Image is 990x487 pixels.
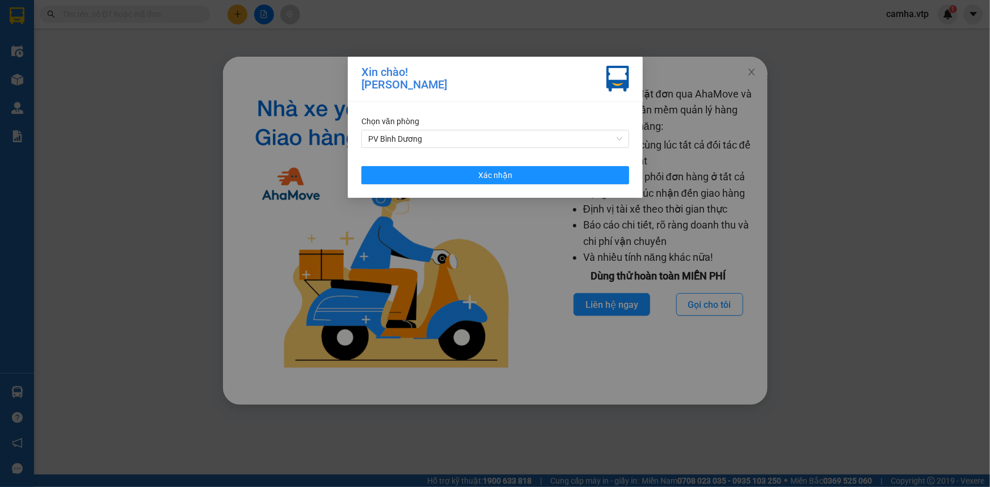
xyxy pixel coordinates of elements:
[361,66,447,92] div: Xin chào! [PERSON_NAME]
[361,166,629,184] button: Xác nhận
[478,169,512,181] span: Xác nhận
[606,66,629,92] img: vxr-icon
[361,115,629,128] div: Chọn văn phòng
[368,130,622,147] span: PV Bình Dương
